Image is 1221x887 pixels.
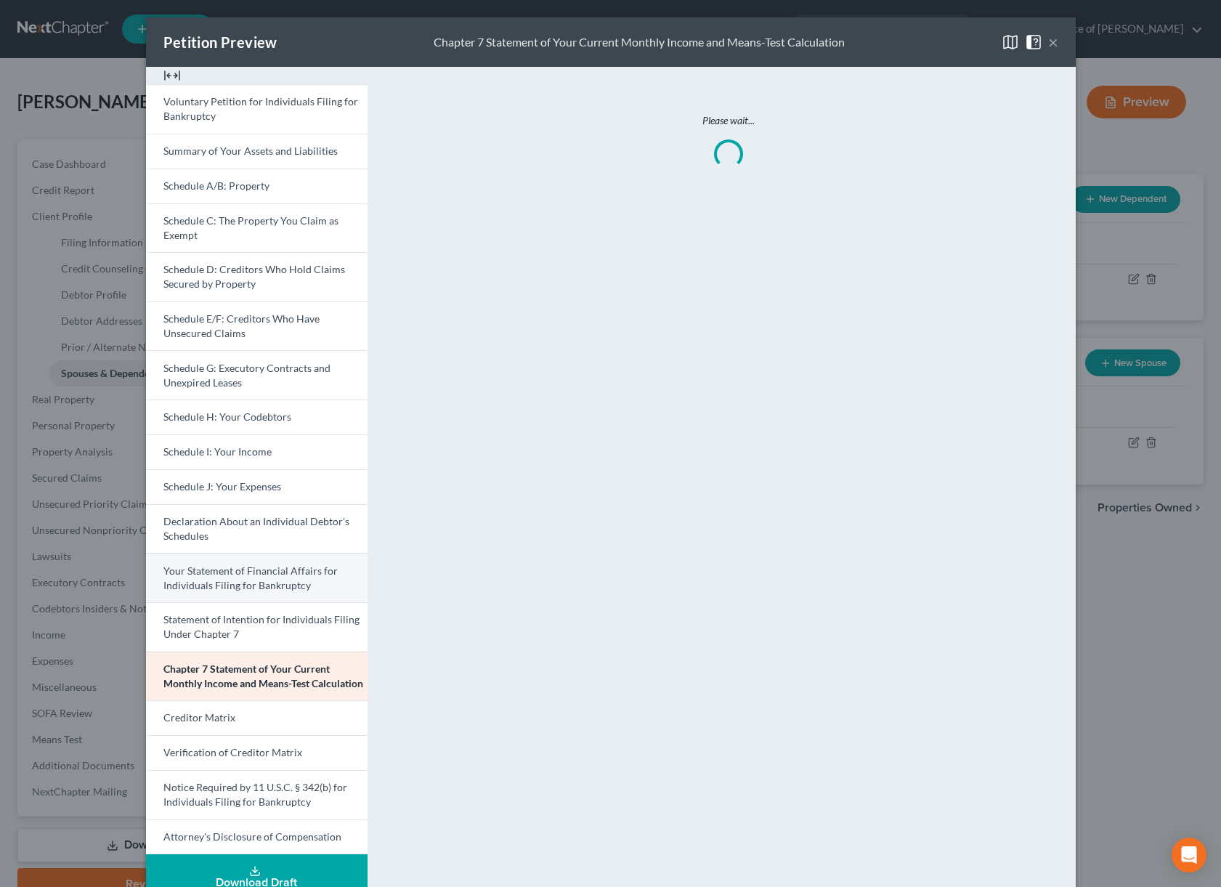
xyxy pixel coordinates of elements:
[146,652,368,701] a: Chapter 7 Statement of Your Current Monthly Income and Means-Test Calculation
[146,134,368,169] a: Summary of Your Assets and Liabilities
[146,504,368,554] a: Declaration About an Individual Debtor's Schedules
[146,770,368,819] a: Notice Required by 11 U.S.C. § 342(b) for Individuals Filing for Bankruptcy
[434,34,845,51] div: Chapter 7 Statement of Your Current Monthly Income and Means-Test Calculation
[163,746,302,758] span: Verification of Creditor Matrix
[163,362,330,389] span: Schedule G: Executory Contracts and Unexpired Leases
[146,400,368,434] a: Schedule H: Your Codebtors
[146,169,368,203] a: Schedule A/B: Property
[146,469,368,504] a: Schedule J: Your Expenses
[163,312,320,339] span: Schedule E/F: Creditors Who Have Unsecured Claims
[146,350,368,400] a: Schedule G: Executory Contracts and Unexpired Leases
[1002,33,1019,51] img: map-close-ec6dd18eec5d97a3e4237cf27bb9247ecfb19e6a7ca4853eab1adfd70aa1fa45.svg
[163,445,272,458] span: Schedule I: Your Income
[163,480,281,493] span: Schedule J: Your Expenses
[146,735,368,770] a: Verification of Creditor Matrix
[163,214,338,241] span: Schedule C: The Property You Claim as Exempt
[163,830,341,843] span: Attorney's Disclosure of Compensation
[163,95,358,122] span: Voluntary Petition for Individuals Filing for Bankruptcy
[146,602,368,652] a: Statement of Intention for Individuals Filing Under Chapter 7
[163,145,338,157] span: Summary of Your Assets and Liabilities
[163,663,363,689] span: Chapter 7 Statement of Your Current Monthly Income and Means-Test Calculation
[163,564,338,591] span: Your Statement of Financial Affairs for Individuals Filing for Bankruptcy
[163,179,269,192] span: Schedule A/B: Property
[146,553,368,602] a: Your Statement of Financial Affairs for Individuals Filing for Bankruptcy
[146,434,368,469] a: Schedule I: Your Income
[146,301,368,351] a: Schedule E/F: Creditors Who Have Unsecured Claims
[163,613,360,640] span: Statement of Intention for Individuals Filing Under Chapter 7
[1172,838,1206,872] div: Open Intercom Messenger
[146,252,368,301] a: Schedule D: Creditors Who Hold Claims Secured by Property
[163,410,291,423] span: Schedule H: Your Codebtors
[146,700,368,735] a: Creditor Matrix
[163,32,277,52] div: Petition Preview
[146,819,368,855] a: Attorney's Disclosure of Compensation
[429,113,1029,128] p: Please wait...
[1048,33,1058,51] button: ×
[163,263,345,290] span: Schedule D: Creditors Who Hold Claims Secured by Property
[163,67,181,84] img: expand-e0f6d898513216a626fdd78e52531dac95497ffd26381d4c15ee2fc46db09dca.svg
[163,515,349,542] span: Declaration About an Individual Debtor's Schedules
[163,711,235,724] span: Creditor Matrix
[146,84,368,134] a: Voluntary Petition for Individuals Filing for Bankruptcy
[146,203,368,253] a: Schedule C: The Property You Claim as Exempt
[163,781,347,808] span: Notice Required by 11 U.S.C. § 342(b) for Individuals Filing for Bankruptcy
[1025,33,1042,51] img: help-close-5ba153eb36485ed6c1ea00a893f15db1cb9b99d6cae46e1a8edb6c62d00a1a76.svg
